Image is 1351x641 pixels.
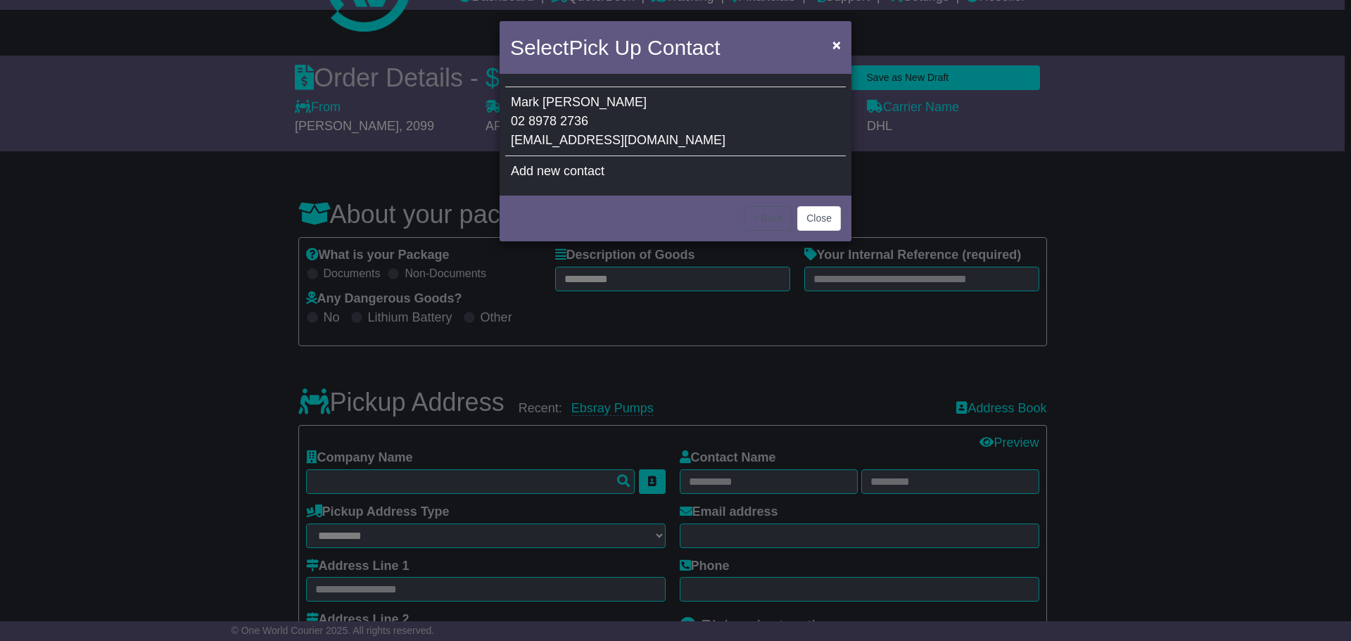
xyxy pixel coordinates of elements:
span: Mark [511,95,539,109]
span: [EMAIL_ADDRESS][DOMAIN_NAME] [511,133,725,147]
span: 02 8978 2736 [511,114,588,128]
span: Pick Up [569,36,641,59]
button: Close [825,30,848,59]
span: [PERSON_NAME] [543,95,647,109]
span: Add new contact [511,164,604,178]
span: Contact [647,36,720,59]
span: × [832,37,841,53]
button: Close [797,206,841,231]
h4: Select [510,32,720,63]
button: < Back [744,206,792,231]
